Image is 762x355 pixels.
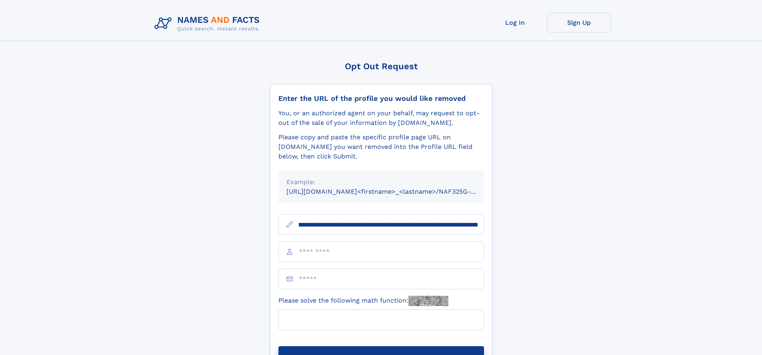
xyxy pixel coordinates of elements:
[151,13,266,34] img: Logo Names and Facts
[278,296,448,306] label: Please solve the following math function:
[278,108,484,128] div: You, or an authorized agent on your behalf, may request to opt-out of the sale of your informatio...
[286,177,476,187] div: Example:
[286,188,499,195] small: [URL][DOMAIN_NAME]<firstname>_<lastname>/NAF325G-xxxxxxxx
[547,13,611,32] a: Sign Up
[278,94,484,103] div: Enter the URL of the profile you would like removed
[278,132,484,161] div: Please copy and paste the specific profile page URL on [DOMAIN_NAME] you want removed into the Pr...
[270,61,492,71] div: Opt Out Request
[483,13,547,32] a: Log In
